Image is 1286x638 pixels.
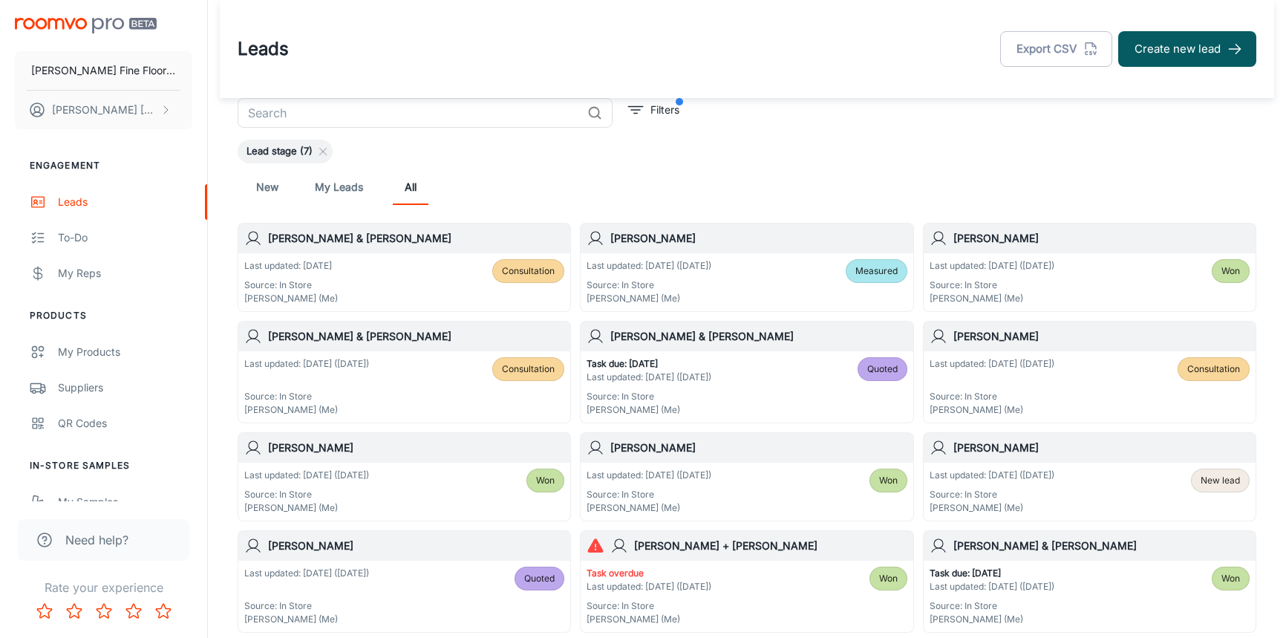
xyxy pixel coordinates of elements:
[1221,572,1240,585] span: Won
[930,403,1054,417] p: [PERSON_NAME] (Me)
[244,488,369,501] p: Source: In Store
[238,98,581,128] input: Search
[587,613,711,626] p: [PERSON_NAME] (Me)
[855,264,898,278] span: Measured
[59,596,89,626] button: Rate 2 star
[502,264,555,278] span: Consultation
[1201,474,1240,487] span: New lead
[238,321,571,423] a: [PERSON_NAME] & [PERSON_NAME]Last updated: [DATE] ([DATE])Source: In Store[PERSON_NAME] (Me)Consu...
[587,279,711,292] p: Source: In Store
[238,36,289,62] h1: Leads
[244,501,369,515] p: [PERSON_NAME] (Me)
[867,362,898,376] span: Quoted
[1118,31,1256,67] button: Create new lead
[923,432,1256,521] a: [PERSON_NAME]Last updated: [DATE] ([DATE])Source: In Store[PERSON_NAME] (Me)New lead
[923,223,1256,312] a: [PERSON_NAME]Last updated: [DATE] ([DATE])Source: In Store[PERSON_NAME] (Me)Won
[930,259,1054,273] p: Last updated: [DATE] ([DATE])
[587,371,711,384] p: Last updated: [DATE] ([DATE])
[15,91,192,129] button: [PERSON_NAME] [PERSON_NAME]
[1187,362,1240,376] span: Consultation
[244,259,338,273] p: Last updated: [DATE]
[119,596,148,626] button: Rate 4 star
[930,613,1054,626] p: [PERSON_NAME] (Me)
[930,357,1054,371] p: Last updated: [DATE] ([DATE])
[315,169,363,205] a: My Leads
[610,230,907,247] h6: [PERSON_NAME]
[524,572,555,585] span: Quoted
[268,440,564,456] h6: [PERSON_NAME]
[89,596,119,626] button: Rate 3 star
[587,390,711,403] p: Source: In Store
[536,474,555,487] span: Won
[244,390,369,403] p: Source: In Store
[953,538,1250,554] h6: [PERSON_NAME] & [PERSON_NAME]
[58,415,192,432] div: QR Codes
[610,328,907,345] h6: [PERSON_NAME] & [PERSON_NAME]
[12,579,195,596] p: Rate your experience
[244,567,369,580] p: Last updated: [DATE] ([DATE])
[587,501,711,515] p: [PERSON_NAME] (Me)
[953,328,1250,345] h6: [PERSON_NAME]
[31,62,176,79] p: [PERSON_NAME] Fine Floors, Inc
[58,230,192,246] div: To-do
[244,279,338,292] p: Source: In Store
[650,102,679,118] p: Filters
[634,538,907,554] h6: [PERSON_NAME] + [PERSON_NAME]
[244,599,369,613] p: Source: In Store
[238,223,571,312] a: [PERSON_NAME] & [PERSON_NAME]Last updated: [DATE]Source: In Store[PERSON_NAME] (Me)Consultation
[244,403,369,417] p: [PERSON_NAME] (Me)
[930,279,1054,292] p: Source: In Store
[587,567,711,580] p: Task overdue
[244,613,369,626] p: [PERSON_NAME] (Me)
[148,596,178,626] button: Rate 5 star
[58,494,192,510] div: My Samples
[953,230,1250,247] h6: [PERSON_NAME]
[587,403,711,417] p: [PERSON_NAME] (Me)
[930,390,1054,403] p: Source: In Store
[52,102,157,118] p: [PERSON_NAME] [PERSON_NAME]
[580,432,913,521] a: [PERSON_NAME]Last updated: [DATE] ([DATE])Source: In Store[PERSON_NAME] (Me)Won
[1221,264,1240,278] span: Won
[58,194,192,210] div: Leads
[930,488,1054,501] p: Source: In Store
[587,488,711,501] p: Source: In Store
[587,469,711,482] p: Last updated: [DATE] ([DATE])
[879,474,898,487] span: Won
[244,292,338,305] p: [PERSON_NAME] (Me)
[580,223,913,312] a: [PERSON_NAME]Last updated: [DATE] ([DATE])Source: In Store[PERSON_NAME] (Me)Measured
[923,530,1256,633] a: [PERSON_NAME] & [PERSON_NAME]Task due: [DATE]Last updated: [DATE] ([DATE])Source: In Store[PERSON...
[587,292,711,305] p: [PERSON_NAME] (Me)
[587,580,711,593] p: Last updated: [DATE] ([DATE])
[953,440,1250,456] h6: [PERSON_NAME]
[244,469,369,482] p: Last updated: [DATE] ([DATE])
[58,380,192,396] div: Suppliers
[930,567,1054,580] p: Task due: [DATE]
[15,51,192,90] button: [PERSON_NAME] Fine Floors, Inc
[879,572,898,585] span: Won
[58,265,192,281] div: My Reps
[923,321,1256,423] a: [PERSON_NAME]Last updated: [DATE] ([DATE])Source: In Store[PERSON_NAME] (Me)Consultation
[268,230,564,247] h6: [PERSON_NAME] & [PERSON_NAME]
[238,432,571,521] a: [PERSON_NAME]Last updated: [DATE] ([DATE])Source: In Store[PERSON_NAME] (Me)Won
[249,169,285,205] a: New
[15,18,157,33] img: Roomvo PRO Beta
[268,538,564,554] h6: [PERSON_NAME]
[238,140,333,163] div: Lead stage (7)
[502,362,555,376] span: Consultation
[580,321,913,423] a: [PERSON_NAME] & [PERSON_NAME]Task due: [DATE]Last updated: [DATE] ([DATE])Source: In Store[PERSON...
[930,469,1054,482] p: Last updated: [DATE] ([DATE])
[580,530,913,633] a: [PERSON_NAME] + [PERSON_NAME]Task overdueLast updated: [DATE] ([DATE])Source: In Store[PERSON_NAM...
[587,599,711,613] p: Source: In Store
[1000,31,1112,67] button: Export CSV
[930,599,1054,613] p: Source: In Store
[930,292,1054,305] p: [PERSON_NAME] (Me)
[244,357,369,371] p: Last updated: [DATE] ([DATE])
[930,501,1054,515] p: [PERSON_NAME] (Me)
[587,357,711,371] p: Task due: [DATE]
[58,344,192,360] div: My Products
[624,98,683,122] button: filter
[393,169,428,205] a: All
[587,259,711,273] p: Last updated: [DATE] ([DATE])
[65,531,128,549] span: Need help?
[268,328,564,345] h6: [PERSON_NAME] & [PERSON_NAME]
